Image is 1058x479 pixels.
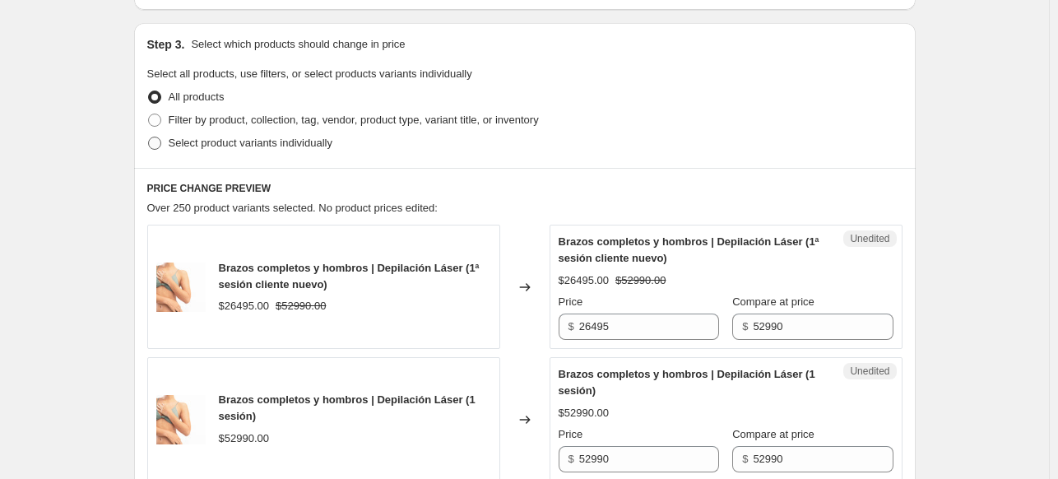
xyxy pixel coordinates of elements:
span: Unedited [850,232,889,245]
span: Over 250 product variants selected. No product prices edited: [147,202,438,214]
h6: PRICE CHANGE PREVIEW [147,182,903,195]
span: Brazos completos y hombros | Depilación Láser (1ª sesión cliente nuevo) [559,235,819,264]
span: Unedited [850,365,889,378]
span: $ [568,453,574,465]
div: $52990.00 [219,430,269,447]
span: Brazos completos y hombros | Depilación Láser (1 sesión) [559,368,815,397]
div: $52990.00 [559,405,609,421]
p: Select which products should change in price [191,36,405,53]
span: All products [169,91,225,103]
span: Brazos completos y hombros | Depilación Láser (1 sesión) [219,393,476,422]
div: $26495.00 [559,272,609,289]
div: $26495.00 [219,298,269,314]
span: Filter by product, collection, tag, vendor, product type, variant title, or inventory [169,114,539,126]
span: Compare at price [732,428,814,440]
h2: Step 3. [147,36,185,53]
img: DSC_9894bn_4baa201b-afba-4cfd-92b7-628f8f5abd60_80x.jpg [156,263,206,312]
strike: $52990.00 [615,272,666,289]
span: Price [559,428,583,440]
span: $ [568,320,574,333]
span: $ [742,320,748,333]
span: Select all products, use filters, or select products variants individually [147,67,472,80]
span: $ [742,453,748,465]
span: Price [559,295,583,308]
span: Compare at price [732,295,814,308]
strike: $52990.00 [276,298,326,314]
span: Brazos completos y hombros | Depilación Láser (1ª sesión cliente nuevo) [219,262,480,291]
img: DSC_9894bn_4baa201b-afba-4cfd-92b7-628f8f5abd60_80x.jpg [156,395,206,444]
span: Select product variants individually [169,137,332,149]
